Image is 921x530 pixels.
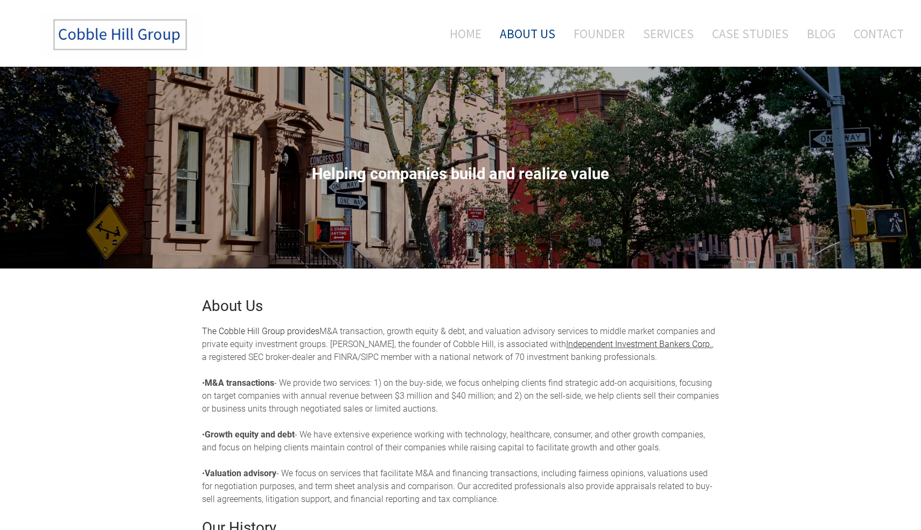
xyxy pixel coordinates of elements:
[566,11,633,56] a: Founder
[492,11,563,56] a: About Us
[704,11,797,56] a: Case Studies
[566,339,712,349] a: Independent Investment Bankers Corp.
[635,11,702,56] a: Services
[205,468,276,478] strong: Valuation advisory
[312,165,609,183] span: Helping companies build and realize value
[202,326,319,336] font: The Cobble Hill Group provides
[846,11,904,56] a: Contact
[205,429,295,440] strong: Growth equity and debt
[434,11,490,56] a: Home
[202,325,719,506] div: M&A transaction, growth equity & debt, and valuation advisory services to middle market companies...
[205,378,274,388] strong: M&A transactions
[799,11,843,56] a: Blog
[202,299,719,314] h2: About Us
[202,378,719,414] span: helping clients find strategic add-on acquisitions, focusing on target companies with annual reve...
[41,11,203,59] img: The Cobble Hill Group LLC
